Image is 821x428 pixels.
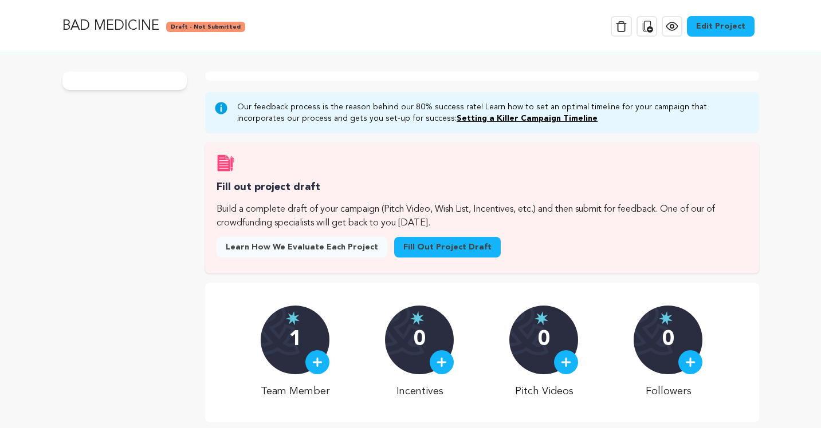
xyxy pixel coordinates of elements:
img: plus.svg [312,357,323,367]
h3: Fill out project draft [217,179,747,196]
span: Learn how we evaluate each project [226,241,378,253]
span: Draft - Not Submitted [166,22,245,32]
p: 0 [538,328,550,351]
img: plus.svg [437,357,447,367]
p: Build a complete draft of your campaign (Pitch Video, Wish List, Incentives, etc.) and then submi... [217,203,747,230]
p: Incentives [385,383,454,399]
img: plus.svg [685,357,696,367]
p: Team Member [261,383,330,399]
p: Our feedback process is the reason behind our 80% success rate! Learn how to set an optimal timel... [237,101,749,124]
a: Setting a Killer Campaign Timeline [457,114,598,122]
a: Edit Project [687,16,755,37]
p: 1 [289,328,301,351]
p: BAD MEDICINE [62,16,159,37]
p: Followers [634,383,703,399]
img: plus.svg [561,357,571,367]
p: 0 [414,328,426,351]
p: Pitch Videos [509,383,579,399]
a: Learn how we evaluate each project [217,237,387,257]
p: 0 [662,328,674,351]
a: Fill out project draft [394,237,501,257]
